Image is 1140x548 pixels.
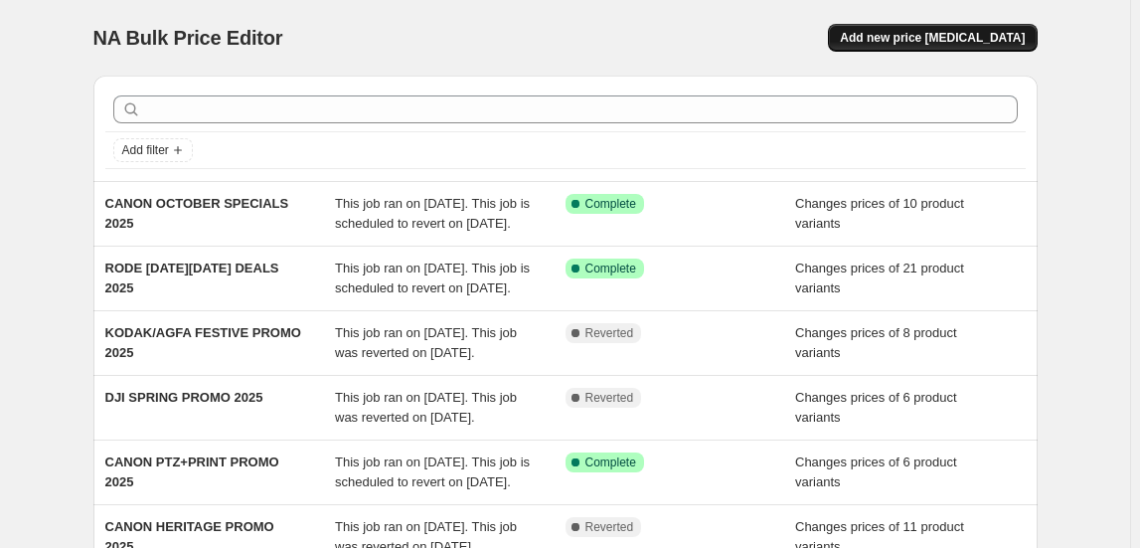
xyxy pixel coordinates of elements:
span: Reverted [585,325,634,341]
button: Add new price [MEDICAL_DATA] [828,24,1037,52]
button: Add filter [113,138,193,162]
span: This job ran on [DATE]. This job was reverted on [DATE]. [335,325,517,360]
span: Reverted [585,519,634,535]
span: CANON OCTOBER SPECIALS 2025 [105,196,289,231]
span: Add filter [122,142,169,158]
span: NA Bulk Price Editor [93,27,283,49]
span: KODAK/AGFA FESTIVE PROMO 2025 [105,325,301,360]
span: Changes prices of 10 product variants [795,196,964,231]
span: Add new price [MEDICAL_DATA] [840,30,1025,46]
span: Reverted [585,390,634,406]
span: CANON PTZ+PRINT PROMO 2025 [105,455,279,489]
span: Changes prices of 6 product variants [795,390,957,425]
span: This job ran on [DATE]. This job was reverted on [DATE]. [335,390,517,425]
span: RODE [DATE][DATE] DEALS 2025 [105,261,279,295]
span: This job ran on [DATE]. This job is scheduled to revert on [DATE]. [335,261,530,295]
span: This job ran on [DATE]. This job is scheduled to revert on [DATE]. [335,455,530,489]
span: DJI SPRING PROMO 2025 [105,390,263,405]
span: Complete [585,455,636,470]
span: Complete [585,261,636,276]
span: Changes prices of 21 product variants [795,261,964,295]
span: Complete [585,196,636,212]
span: Changes prices of 8 product variants [795,325,957,360]
span: Changes prices of 6 product variants [795,455,957,489]
span: This job ran on [DATE]. This job is scheduled to revert on [DATE]. [335,196,530,231]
